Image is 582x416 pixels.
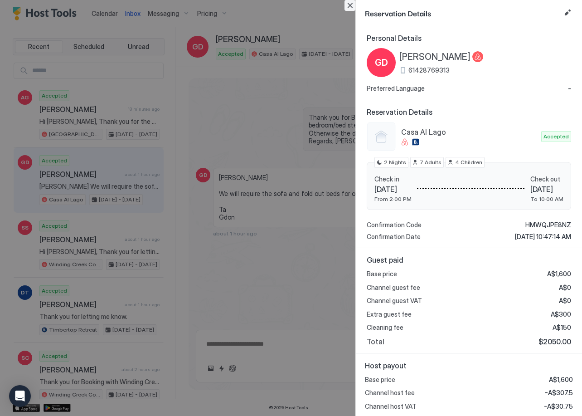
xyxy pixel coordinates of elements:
[408,66,450,74] span: 61428769313
[530,175,563,183] span: Check out
[545,389,573,397] span: -A$307.5
[549,376,573,384] span: A$1,600
[544,402,573,411] span: -A$30.75
[530,185,563,194] span: [DATE]
[384,158,406,166] span: 2 Nights
[562,7,573,18] button: Edit reservation
[367,297,422,305] span: Channel guest VAT
[9,385,31,407] div: Open Intercom Messenger
[367,108,571,117] span: Reservation Details
[367,233,421,241] span: Confirmation Date
[365,389,415,397] span: Channel host fee
[515,233,571,241] span: [DATE] 10:47:14 AM
[365,402,417,411] span: Channel host VAT
[401,127,538,137] span: Casa Al Lago
[367,221,422,229] span: Confirmation Code
[367,284,420,292] span: Channel guest fee
[551,310,571,318] span: A$300
[399,51,470,63] span: [PERSON_NAME]
[367,270,397,278] span: Base price
[375,56,388,69] span: GD
[455,158,482,166] span: 4 Children
[525,221,571,229] span: HMWQJPE8NZ
[530,196,563,202] span: To 10:00 AM
[367,337,384,346] span: Total
[559,284,571,292] span: A$0
[365,7,560,19] span: Reservation Details
[367,310,412,318] span: Extra guest fee
[568,84,571,93] span: -
[367,323,403,332] span: Cleaning fee
[553,323,571,332] span: A$150
[538,337,571,346] span: $2050.00
[374,196,412,202] span: From 2:00 PM
[547,270,571,278] span: A$1,600
[367,255,571,264] span: Guest paid
[543,132,569,141] span: Accepted
[367,34,571,43] span: Personal Details
[365,376,395,384] span: Base price
[374,185,412,194] span: [DATE]
[420,158,441,166] span: 7 Adults
[559,297,571,305] span: A$0
[365,361,573,370] span: Host payout
[367,84,425,93] span: Preferred Language
[374,175,412,183] span: Check in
